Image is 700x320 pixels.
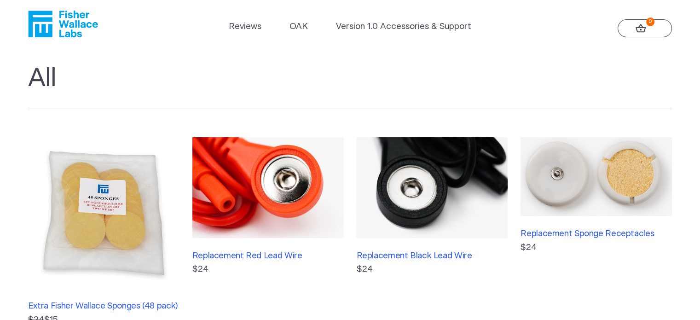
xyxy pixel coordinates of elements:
a: Version 1.0 Accessories & Support [336,20,471,33]
a: Fisher Wallace [28,11,98,37]
h3: Replacement Black Lead Wire [356,251,508,261]
a: 0 [618,19,672,38]
a: OAK [289,20,308,33]
p: $24 [356,263,508,276]
img: Extra Fisher Wallace Sponges (48 pack) [28,137,179,289]
h3: Replacement Red Lead Wire [192,251,344,261]
p: $24 [521,241,672,254]
img: Replacement Red Lead Wire [192,137,344,238]
p: $24 [192,263,344,276]
img: Replacement Black Lead Wire [356,137,508,238]
h1: All [28,63,672,109]
strong: 0 [646,17,655,26]
h3: Extra Fisher Wallace Sponges (48 pack) [28,301,179,311]
h3: Replacement Sponge Receptacles [521,229,672,239]
img: Replacement Sponge Receptacles [521,137,672,216]
a: Reviews [229,20,261,33]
